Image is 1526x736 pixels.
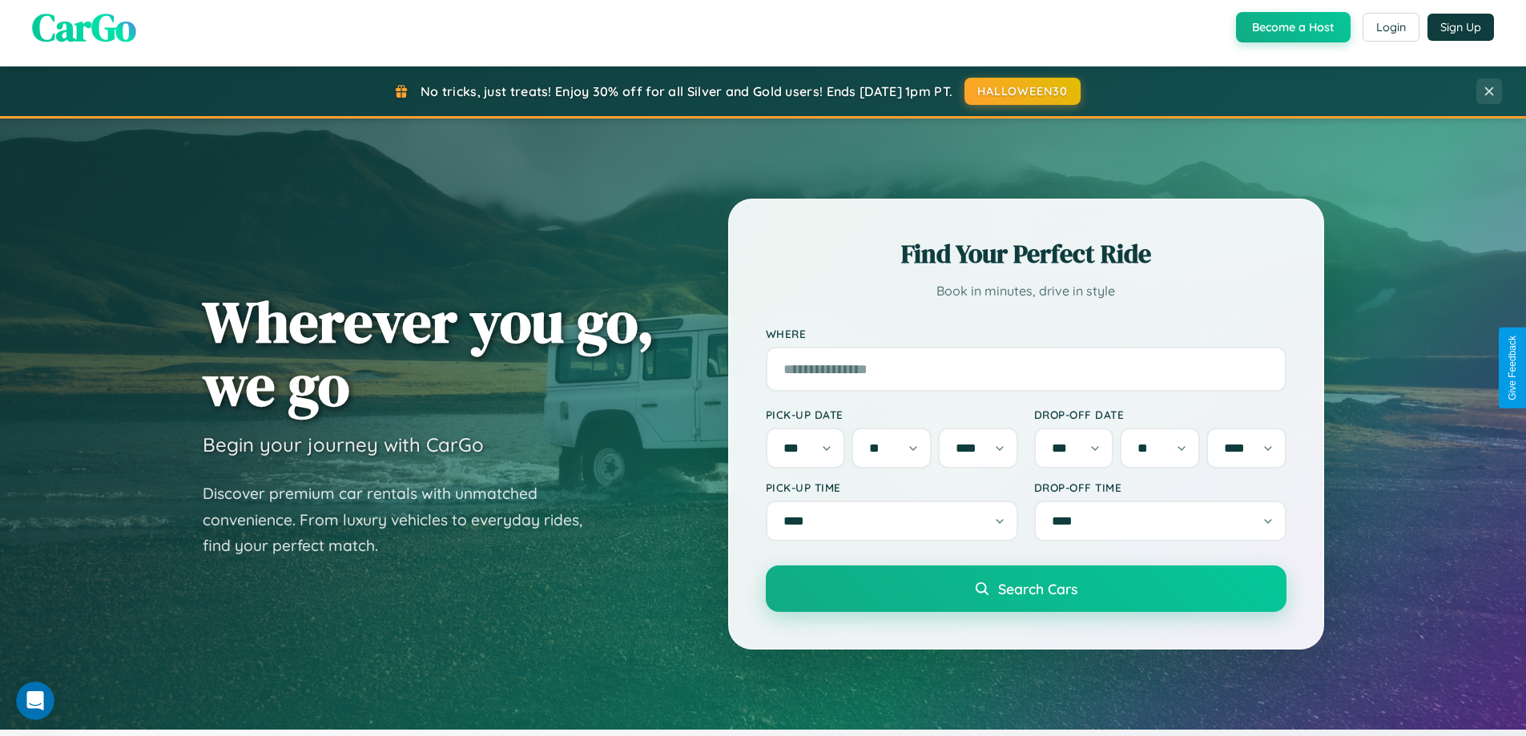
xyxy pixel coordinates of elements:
h3: Begin your journey with CarGo [203,432,484,456]
button: Search Cars [766,565,1286,612]
h2: Find Your Perfect Ride [766,236,1286,271]
button: HALLOWEEN30 [964,78,1081,105]
span: CarGo [32,1,136,54]
label: Where [766,327,1286,340]
h1: Wherever you go, we go [203,290,654,416]
button: Become a Host [1236,12,1351,42]
label: Pick-up Date [766,408,1018,421]
label: Drop-off Date [1034,408,1286,421]
label: Drop-off Time [1034,481,1286,494]
button: Login [1363,13,1419,42]
p: Discover premium car rentals with unmatched convenience. From luxury vehicles to everyday rides, ... [203,481,603,559]
label: Pick-up Time [766,481,1018,494]
button: Sign Up [1427,14,1494,41]
p: Book in minutes, drive in style [766,280,1286,303]
span: No tricks, just treats! Enjoy 30% off for all Silver and Gold users! Ends [DATE] 1pm PT. [421,83,952,99]
iframe: Intercom live chat [16,682,54,720]
span: Search Cars [998,580,1077,597]
div: Give Feedback [1507,336,1518,400]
